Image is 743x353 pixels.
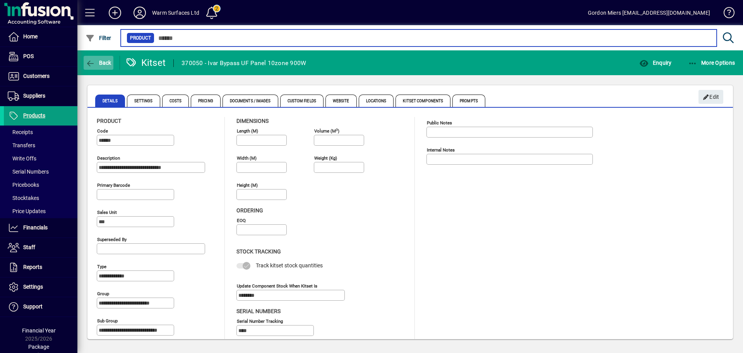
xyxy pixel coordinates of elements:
[86,60,111,66] span: Back
[97,291,109,296] mat-label: Group
[4,218,77,238] a: Financials
[395,95,450,107] span: Kitset Components
[698,90,723,104] button: Edit
[23,73,50,79] span: Customers
[162,95,189,107] span: Costs
[152,7,199,19] div: Warm Surfaces Ltd
[23,284,43,290] span: Settings
[237,283,317,288] mat-label: Update component stock when kitset is
[28,344,49,350] span: Package
[23,53,34,59] span: POS
[4,86,77,106] a: Suppliers
[97,210,117,215] mat-label: Sales unit
[314,155,337,161] mat-label: Weight (Kg)
[237,218,246,223] mat-label: EOQ
[23,33,38,40] span: Home
[637,56,673,70] button: Enquiry
[688,60,735,66] span: More Options
[236,248,281,255] span: Stock Tracking
[639,60,671,66] span: Enquiry
[23,224,48,231] span: Financials
[4,277,77,297] a: Settings
[97,155,120,161] mat-label: Description
[4,152,77,165] a: Write Offs
[4,205,77,218] a: Price Updates
[236,207,263,214] span: Ordering
[237,318,283,324] mat-label: Serial Number tracking
[256,262,323,269] span: Track kitset stock quantities
[236,308,281,314] span: Serial Numbers
[4,178,77,191] a: Pricebooks
[588,7,710,19] div: Gordon Miers [EMAIL_ADDRESS][DOMAIN_NAME]
[314,128,339,134] mat-label: Volume (m )
[97,264,106,269] mat-label: Type
[97,128,108,134] mat-label: Code
[4,47,77,66] a: POS
[237,183,258,188] mat-label: Height (m)
[86,35,111,41] span: Filter
[452,95,485,107] span: Prompts
[84,31,113,45] button: Filter
[97,118,121,124] span: Product
[84,56,113,70] button: Back
[718,2,733,27] a: Knowledge Base
[8,169,49,175] span: Serial Numbers
[23,244,35,250] span: Staff
[4,191,77,205] a: Stocktakes
[23,303,43,310] span: Support
[97,183,130,188] mat-label: Primary barcode
[4,27,77,46] a: Home
[223,95,278,107] span: Documents / Images
[325,95,357,107] span: Website
[103,6,127,20] button: Add
[8,155,36,162] span: Write Offs
[77,56,120,70] app-page-header-button: Back
[97,318,118,324] mat-label: Sub group
[126,57,166,69] div: Kitset
[22,327,56,334] span: Financial Year
[237,128,258,134] mat-label: Length (m)
[8,195,39,201] span: Stocktakes
[236,118,269,124] span: Dimensions
[280,95,324,107] span: Custom Fields
[359,95,394,107] span: Locations
[97,237,127,242] mat-label: Superseded by
[427,147,455,153] mat-label: Internal Notes
[191,95,221,107] span: Pricing
[181,57,306,69] div: 370050 - Ivar Bypass UF Panel 10zone 900W
[237,155,257,161] mat-label: Width (m)
[4,258,77,277] a: Reports
[23,93,45,99] span: Suppliers
[23,112,45,119] span: Products
[703,91,719,103] span: Edit
[8,142,35,148] span: Transfers
[4,238,77,257] a: Staff
[127,6,152,20] button: Profile
[130,34,151,42] span: Product
[4,297,77,317] a: Support
[4,165,77,178] a: Serial Numbers
[8,182,39,188] span: Pricebooks
[4,67,77,86] a: Customers
[4,139,77,152] a: Transfers
[336,127,338,131] sup: 3
[8,208,46,214] span: Price Updates
[23,264,42,270] span: Reports
[8,129,33,135] span: Receipts
[95,95,125,107] span: Details
[686,56,737,70] button: More Options
[4,126,77,139] a: Receipts
[127,95,160,107] span: Settings
[427,120,452,126] mat-label: Public Notes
